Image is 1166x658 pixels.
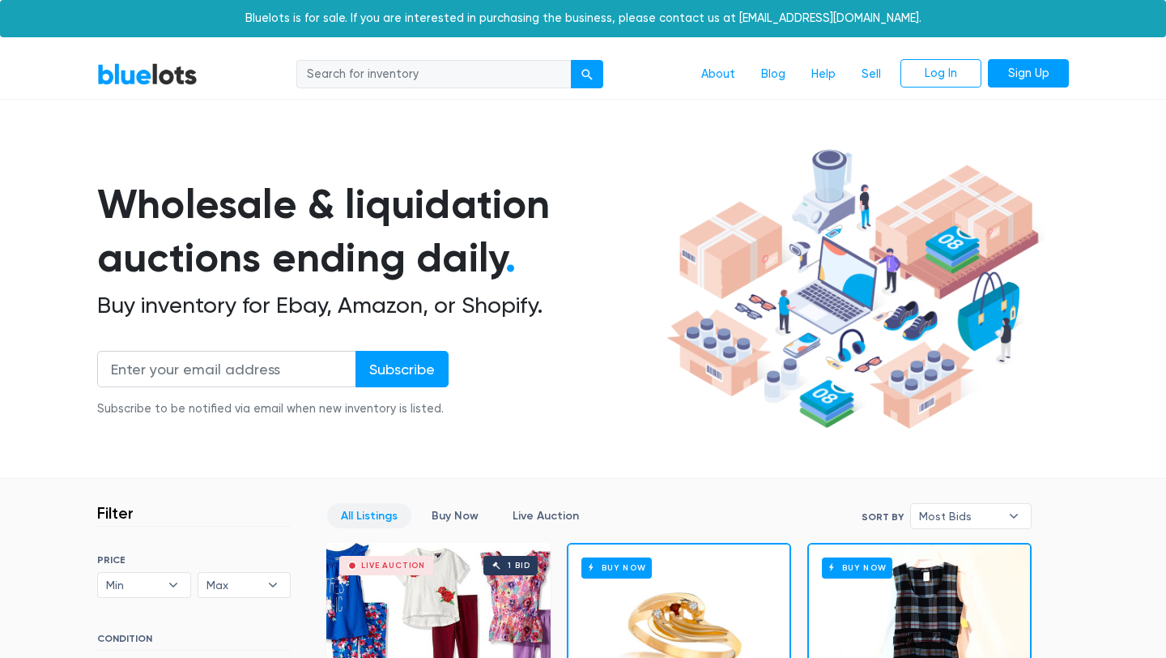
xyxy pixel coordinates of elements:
h2: Buy inventory for Ebay, Amazon, or Shopify. [97,292,661,319]
h3: Filter [97,503,134,523]
b: ▾ [156,573,190,597]
input: Subscribe [355,351,449,387]
a: Sign Up [988,59,1069,88]
span: . [505,233,516,282]
a: Buy Now [418,503,492,528]
a: Live Auction [499,503,593,528]
span: Max [206,573,260,597]
a: All Listings [327,503,411,528]
a: Sell [849,59,894,90]
input: Search for inventory [296,60,572,89]
b: ▾ [256,573,290,597]
h6: PRICE [97,554,291,566]
span: Min [106,573,160,597]
div: 1 bid [508,562,530,570]
h6: Buy Now [581,558,652,578]
span: Most Bids [919,504,1000,528]
a: Log In [900,59,981,88]
a: BlueLots [97,62,198,86]
h6: CONDITION [97,633,291,651]
h1: Wholesale & liquidation auctions ending daily [97,177,661,285]
a: Blog [748,59,798,90]
div: Live Auction [361,562,425,570]
h6: Buy Now [822,558,892,578]
b: ▾ [997,504,1031,528]
img: hero-ee84e7d0318cb26816c560f6b4441b76977f77a177738b4e94f68c95b2b83dbb.png [661,142,1045,437]
a: About [688,59,748,90]
a: Help [798,59,849,90]
label: Sort By [862,510,904,524]
input: Enter your email address [97,351,356,387]
div: Subscribe to be notified via email when new inventory is listed. [97,400,449,418]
